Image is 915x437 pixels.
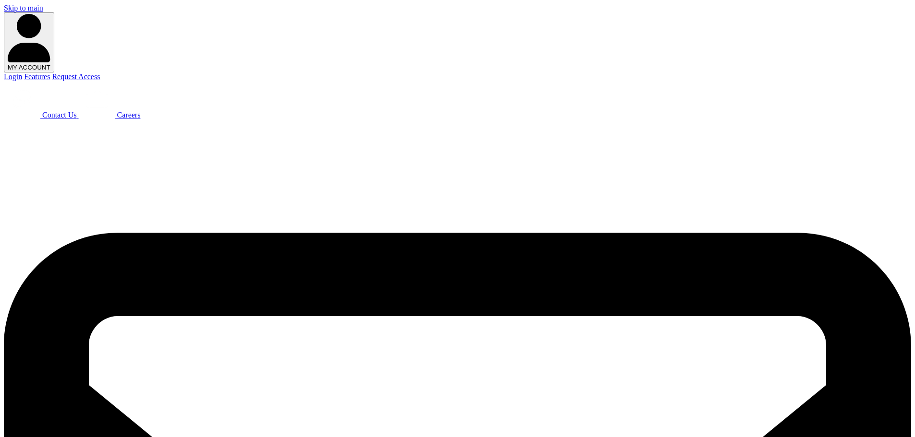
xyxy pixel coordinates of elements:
a: Login [4,72,22,81]
a: Contact Us [4,111,79,119]
img: Beacon Funding Careers [79,81,115,118]
a: Skip to main [4,4,43,12]
a: Careers [79,111,141,119]
a: Features [24,72,50,81]
span: Careers [117,111,141,119]
span: Contact Us [42,111,77,119]
button: MY ACCOUNT [4,12,54,72]
img: Beacon Funding chat [4,81,40,118]
a: Request Access [52,72,100,81]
